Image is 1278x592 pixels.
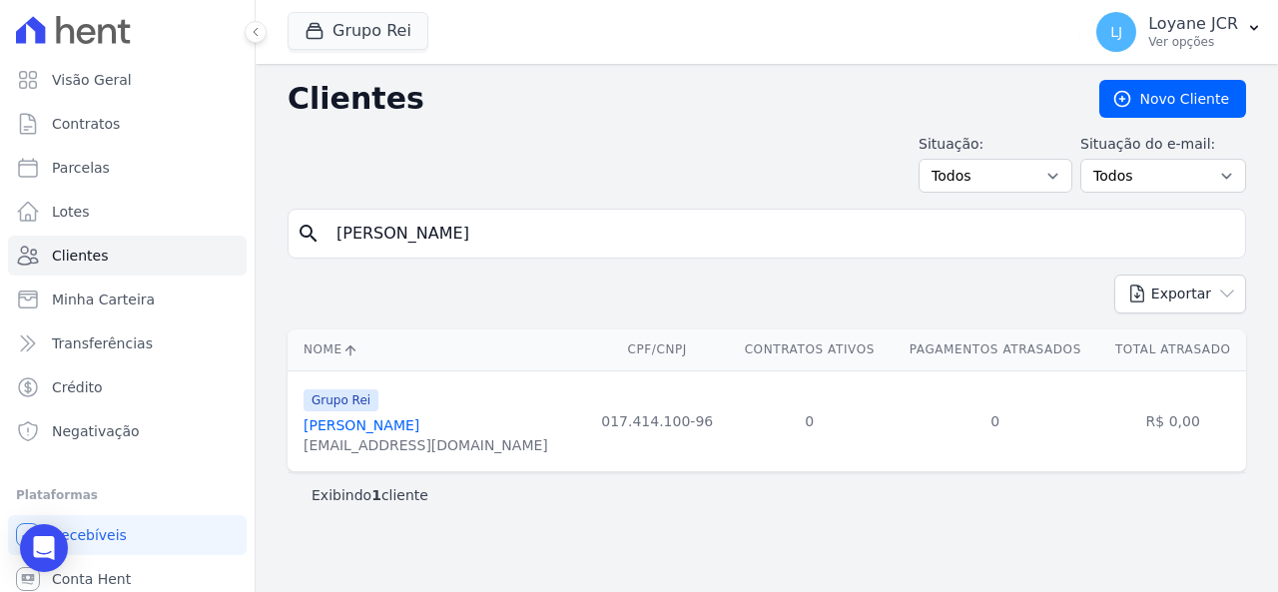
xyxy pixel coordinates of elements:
th: Nome [288,329,586,370]
span: Crédito [52,377,103,397]
th: Contratos Ativos [728,329,891,370]
a: Crédito [8,367,247,407]
span: Negativação [52,421,140,441]
span: Parcelas [52,158,110,178]
span: Lotes [52,202,90,222]
span: Clientes [52,246,108,266]
td: 017.414.100-96 [586,370,728,471]
a: Visão Geral [8,60,247,100]
span: LJ [1110,25,1122,39]
td: 0 [891,370,1099,471]
a: Clientes [8,236,247,276]
p: Ver opções [1148,34,1238,50]
h2: Clientes [288,81,1067,117]
input: Buscar por nome, CPF ou e-mail [324,214,1237,254]
p: Loyane JCR [1148,14,1238,34]
button: Exportar [1114,275,1246,313]
div: Open Intercom Messenger [20,524,68,572]
a: [PERSON_NAME] [304,417,419,433]
a: Minha Carteira [8,280,247,319]
a: Transferências [8,323,247,363]
button: LJ Loyane JCR Ver opções [1080,4,1278,60]
td: R$ 0,00 [1099,370,1246,471]
span: Contratos [52,114,120,134]
label: Situação: [919,134,1072,155]
a: Recebíveis [8,515,247,555]
span: Conta Hent [52,569,131,589]
a: Contratos [8,104,247,144]
span: Grupo Rei [304,389,378,411]
th: CPF/CNPJ [586,329,728,370]
span: Transferências [52,333,153,353]
a: Novo Cliente [1099,80,1246,118]
th: Pagamentos Atrasados [891,329,1099,370]
span: Minha Carteira [52,290,155,309]
p: Exibindo cliente [312,485,428,505]
i: search [297,222,320,246]
th: Total Atrasado [1099,329,1246,370]
b: 1 [371,487,381,503]
a: Lotes [8,192,247,232]
label: Situação do e-mail: [1080,134,1246,155]
a: Parcelas [8,148,247,188]
div: [EMAIL_ADDRESS][DOMAIN_NAME] [304,435,548,455]
div: Plataformas [16,483,239,507]
span: Recebíveis [52,525,127,545]
span: Visão Geral [52,70,132,90]
a: Negativação [8,411,247,451]
button: Grupo Rei [288,12,428,50]
td: 0 [728,370,891,471]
